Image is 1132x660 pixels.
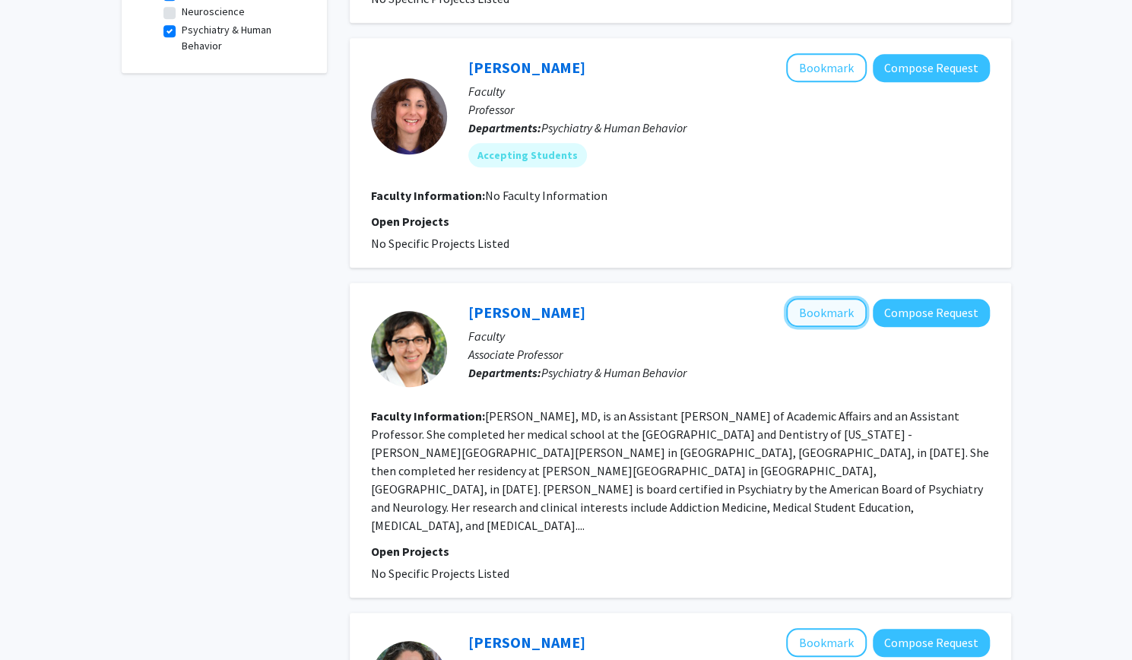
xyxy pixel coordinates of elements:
label: Psychiatry & Human Behavior [182,22,308,54]
mat-chip: Accepting Students [468,143,587,167]
p: Professor [468,100,990,119]
span: No Specific Projects Listed [371,236,509,251]
button: Add Abigail Kay to Bookmarks [786,298,867,327]
b: Faculty Information: [371,188,485,203]
p: Open Projects [371,212,990,230]
label: Neuroscience [182,4,245,20]
button: Compose Request to Keira Chism [873,629,990,657]
button: Add Robin Casten to Bookmarks [786,53,867,82]
span: No Faculty Information [485,188,607,203]
p: Open Projects [371,542,990,560]
b: Departments: [468,365,541,380]
b: Departments: [468,120,541,135]
p: Associate Professor [468,345,990,363]
a: [PERSON_NAME] [468,633,585,652]
a: [PERSON_NAME] [468,303,585,322]
a: [PERSON_NAME] [468,58,585,77]
button: Compose Request to Abigail Kay [873,299,990,327]
span: Psychiatry & Human Behavior [541,120,686,135]
p: Faculty [468,82,990,100]
button: Add Keira Chism to Bookmarks [786,628,867,657]
p: Faculty [468,327,990,345]
span: Psychiatry & Human Behavior [541,365,686,380]
button: Compose Request to Robin Casten [873,54,990,82]
iframe: Chat [11,592,65,649]
b: Faculty Information: [371,408,485,424]
fg-read-more: [PERSON_NAME], MD, is an Assistant [PERSON_NAME] of Academic Affairs and an Assistant Professor. ... [371,408,989,533]
span: No Specific Projects Listed [371,566,509,581]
